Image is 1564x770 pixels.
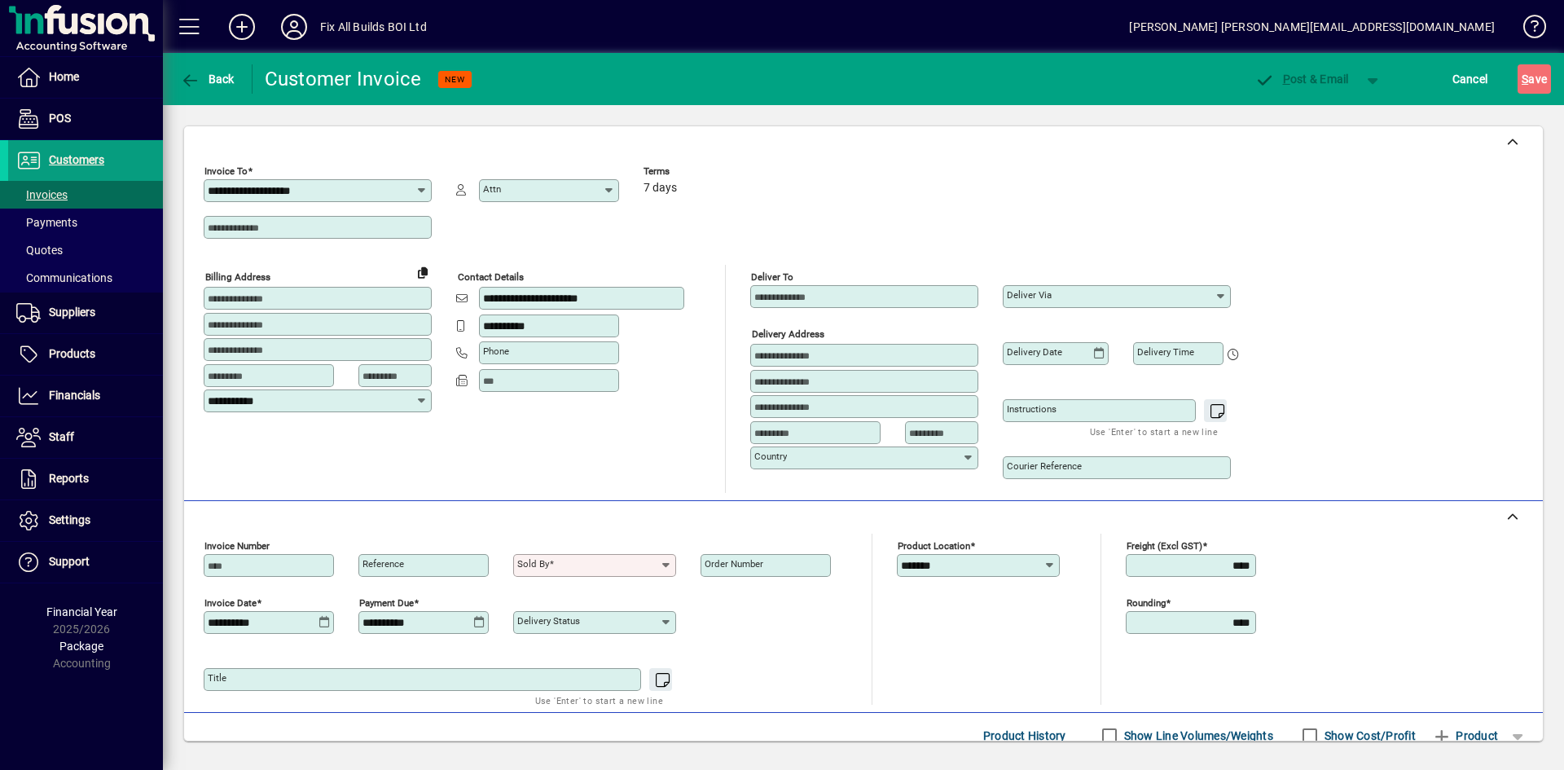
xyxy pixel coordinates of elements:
div: [PERSON_NAME] [PERSON_NAME][EMAIL_ADDRESS][DOMAIN_NAME] [1129,14,1495,40]
a: Suppliers [8,293,163,333]
span: Reports [49,472,89,485]
span: Product [1432,723,1498,749]
mat-label: Delivery time [1137,346,1194,358]
span: Suppliers [49,306,95,319]
span: Customers [49,153,104,166]
span: ost & Email [1254,73,1349,86]
span: Cancel [1452,66,1488,92]
a: Settings [8,500,163,541]
span: Products [49,347,95,360]
div: Fix All Builds BOI Ltd [320,14,427,40]
span: P [1283,73,1290,86]
mat-label: Invoice date [204,597,257,609]
button: Add [216,12,268,42]
span: Communications [16,271,112,284]
mat-label: Delivery date [1007,346,1062,358]
button: Product History [977,721,1073,750]
button: Post & Email [1246,64,1357,94]
label: Show Line Volumes/Weights [1121,728,1273,744]
mat-hint: Use 'Enter' to start a new line [1090,422,1218,441]
span: Home [49,70,79,83]
span: ave [1522,66,1547,92]
a: POS [8,99,163,139]
a: Products [8,334,163,375]
span: Settings [49,513,90,526]
button: Save [1518,64,1551,94]
a: Invoices [8,181,163,209]
span: Terms [644,166,741,177]
mat-label: Delivery status [517,615,580,627]
a: Home [8,57,163,98]
a: Communications [8,264,163,292]
span: NEW [445,74,465,85]
span: Package [59,640,103,653]
mat-label: Invoice number [204,540,270,552]
mat-label: Payment due [359,597,414,609]
span: Support [49,555,90,568]
mat-label: Sold by [517,558,549,570]
span: Financials [49,389,100,402]
span: Staff [49,430,74,443]
button: Cancel [1448,64,1492,94]
mat-label: Phone [483,345,509,357]
label: Show Cost/Profit [1321,728,1416,744]
mat-hint: Use 'Enter' to start a new line [535,691,663,710]
app-page-header-button: Back [163,64,253,94]
mat-label: Rounding [1127,597,1166,609]
span: POS [49,112,71,125]
span: Payments [16,216,77,229]
mat-label: Country [754,451,787,462]
mat-label: Order number [705,558,763,570]
span: 7 days [644,182,677,195]
a: Financials [8,376,163,416]
mat-label: Instructions [1007,403,1057,415]
button: Back [176,64,239,94]
mat-label: Attn [483,183,501,195]
mat-label: Courier Reference [1007,460,1082,472]
span: Financial Year [46,605,117,618]
mat-label: Reference [362,558,404,570]
a: Payments [8,209,163,236]
a: Reports [8,459,163,499]
mat-label: Deliver via [1007,289,1052,301]
button: Product [1424,721,1506,750]
div: Customer Invoice [265,66,422,92]
a: Support [8,542,163,583]
button: Profile [268,12,320,42]
a: Knowledge Base [1511,3,1544,56]
mat-label: Title [208,672,226,684]
span: Invoices [16,188,68,201]
button: Copy to Delivery address [410,259,436,285]
span: Product History [983,723,1066,749]
a: Quotes [8,236,163,264]
mat-label: Deliver To [751,271,793,283]
span: Back [180,73,235,86]
span: S [1522,73,1528,86]
a: Staff [8,417,163,458]
mat-label: Product location [898,540,970,552]
span: Quotes [16,244,63,257]
mat-label: Invoice To [204,165,248,177]
mat-label: Freight (excl GST) [1127,540,1202,552]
